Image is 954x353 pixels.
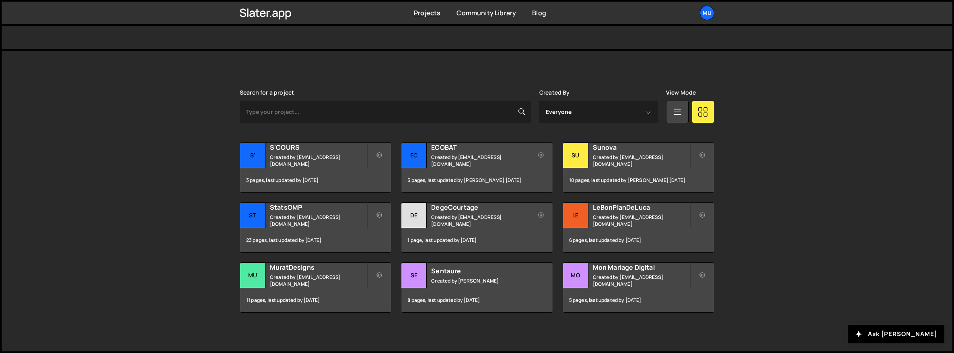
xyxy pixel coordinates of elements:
a: Le LeBonPlanDeLuca Created by [EMAIL_ADDRESS][DOMAIN_NAME] 6 pages, last updated by [DATE] [563,202,714,253]
input: Type your project... [240,101,531,123]
small: Created by [EMAIL_ADDRESS][DOMAIN_NAME] [593,274,690,287]
a: S' S'COURS Created by [EMAIL_ADDRESS][DOMAIN_NAME] 3 pages, last updated by [DATE] [240,142,391,193]
a: Se Sentaure Created by [PERSON_NAME] 8 pages, last updated by [DATE] [401,262,553,313]
h2: StatsOMP [270,203,367,212]
div: 8 pages, last updated by [DATE] [401,288,552,312]
a: EC ECOBAT Created by [EMAIL_ADDRESS][DOMAIN_NAME] 5 pages, last updated by [PERSON_NAME] [DATE] [401,142,553,193]
div: Mu [240,263,265,288]
div: 6 pages, last updated by [DATE] [563,228,714,252]
div: 3 pages, last updated by [DATE] [240,168,391,192]
h2: Mon Mariage Digital [593,263,690,272]
div: 5 pages, last updated by [DATE] [563,288,714,312]
div: 23 pages, last updated by [DATE] [240,228,391,252]
div: 5 pages, last updated by [PERSON_NAME] [DATE] [401,168,552,192]
h2: Sunova [593,143,690,152]
h2: Sentaure [431,266,528,275]
div: 11 pages, last updated by [DATE] [240,288,391,312]
button: Ask [PERSON_NAME] [848,325,944,343]
small: Created by [PERSON_NAME] [431,277,528,284]
div: Se [401,263,427,288]
a: Projects [414,8,440,17]
div: Mo [563,263,588,288]
label: Search for a project [240,89,294,96]
small: Created by [EMAIL_ADDRESS][DOMAIN_NAME] [593,214,690,227]
small: Created by [EMAIL_ADDRESS][DOMAIN_NAME] [270,274,367,287]
div: EC [401,143,427,168]
a: Community Library [456,8,516,17]
a: Mo Mon Mariage Digital Created by [EMAIL_ADDRESS][DOMAIN_NAME] 5 pages, last updated by [DATE] [563,262,714,313]
a: St StatsOMP Created by [EMAIL_ADDRESS][DOMAIN_NAME] 23 pages, last updated by [DATE] [240,202,391,253]
a: Mu [700,6,714,20]
a: De DegeCourtage Created by [EMAIL_ADDRESS][DOMAIN_NAME] 1 page, last updated by [DATE] [401,202,553,253]
small: Created by [EMAIL_ADDRESS][DOMAIN_NAME] [270,214,367,227]
small: Created by [EMAIL_ADDRESS][DOMAIN_NAME] [431,214,528,227]
div: 10 pages, last updated by [PERSON_NAME] [DATE] [563,168,714,192]
div: Su [563,143,588,168]
small: Created by [EMAIL_ADDRESS][DOMAIN_NAME] [431,154,528,167]
div: S' [240,143,265,168]
h2: LeBonPlanDeLuca [593,203,690,212]
a: Mu MuratDesigns Created by [EMAIL_ADDRESS][DOMAIN_NAME] 11 pages, last updated by [DATE] [240,262,391,313]
small: Created by [EMAIL_ADDRESS][DOMAIN_NAME] [270,154,367,167]
a: Su Sunova Created by [EMAIL_ADDRESS][DOMAIN_NAME] 10 pages, last updated by [PERSON_NAME] [DATE] [563,142,714,193]
div: De [401,203,427,228]
label: View Mode [666,89,696,96]
small: Created by [EMAIL_ADDRESS][DOMAIN_NAME] [593,154,690,167]
div: St [240,203,265,228]
h2: DegeCourtage [431,203,528,212]
h2: MuratDesigns [270,263,367,272]
div: Le [563,203,588,228]
div: 1 page, last updated by [DATE] [401,228,552,252]
a: Blog [532,8,546,17]
h2: S'COURS [270,143,367,152]
h2: ECOBAT [431,143,528,152]
label: Created By [539,89,570,96]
